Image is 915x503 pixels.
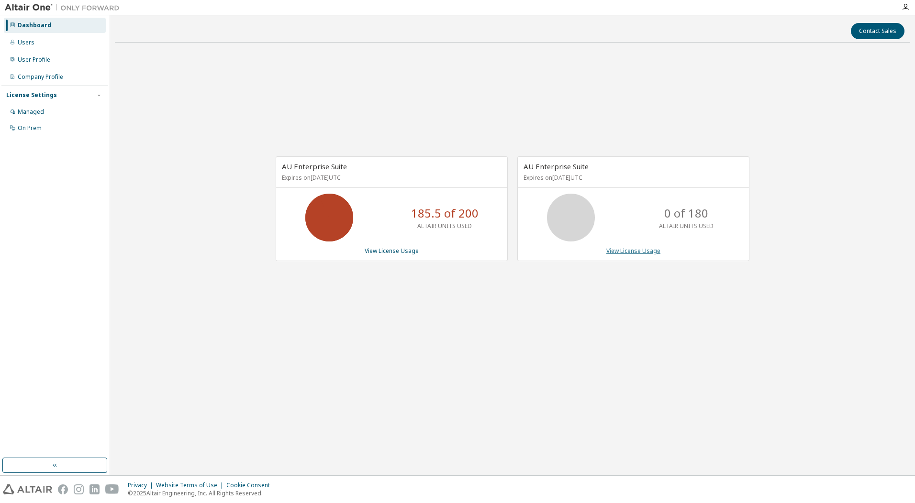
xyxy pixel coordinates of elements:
div: Cookie Consent [226,481,276,489]
div: Managed [18,108,44,116]
img: altair_logo.svg [3,484,52,494]
p: © 2025 Altair Engineering, Inc. All Rights Reserved. [128,489,276,497]
span: AU Enterprise Suite [282,162,347,171]
div: User Profile [18,56,50,64]
img: instagram.svg [74,484,84,494]
p: 0 of 180 [664,205,708,221]
a: View License Usage [606,247,660,255]
p: ALTAIR UNITS USED [659,222,714,230]
p: ALTAIR UNITS USED [417,222,472,230]
button: Contact Sales [851,23,904,39]
div: On Prem [18,124,42,132]
img: facebook.svg [58,484,68,494]
div: Dashboard [18,22,51,29]
p: Expires on [DATE] UTC [524,174,741,182]
span: AU Enterprise Suite [524,162,589,171]
div: Privacy [128,481,156,489]
a: View License Usage [365,247,419,255]
p: 185.5 of 200 [411,205,479,221]
img: linkedin.svg [89,484,100,494]
img: Altair One [5,3,124,12]
div: License Settings [6,91,57,99]
p: Expires on [DATE] UTC [282,174,499,182]
div: Company Profile [18,73,63,81]
div: Website Terms of Use [156,481,226,489]
div: Users [18,39,34,46]
img: youtube.svg [105,484,119,494]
